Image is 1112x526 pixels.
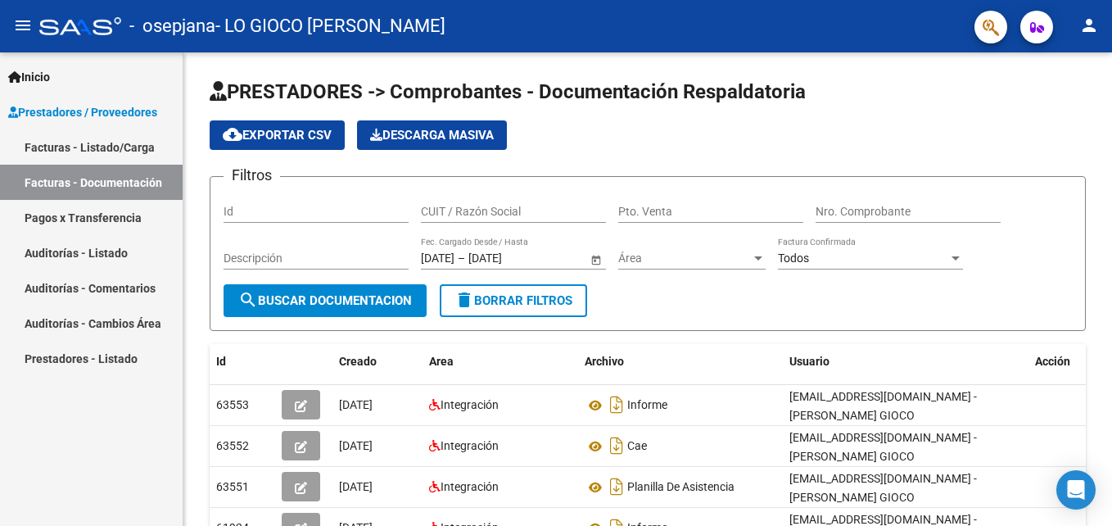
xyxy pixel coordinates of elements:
span: - LO GIOCO [PERSON_NAME] [215,8,445,44]
span: - osepjana [129,8,215,44]
span: Exportar CSV [223,128,332,143]
span: Integración [441,398,499,411]
span: Informe [627,399,667,412]
mat-icon: delete [454,290,474,310]
button: Exportar CSV [210,120,345,150]
span: 63553 [216,398,249,411]
span: [DATE] [339,480,373,493]
span: Área [618,252,751,265]
span: 63551 [216,480,249,493]
span: [EMAIL_ADDRESS][DOMAIN_NAME] - [PERSON_NAME] GIOCO [789,472,977,504]
mat-icon: menu [13,16,33,35]
span: Buscar Documentacion [238,293,412,308]
mat-icon: cloud_download [223,125,242,144]
button: Descarga Masiva [357,120,507,150]
i: Descargar documento [606,433,627,459]
h3: Filtros [224,164,280,187]
span: [DATE] [339,398,373,411]
mat-icon: person [1079,16,1099,35]
span: Descarga Masiva [370,128,494,143]
button: Borrar Filtros [440,284,587,317]
datatable-header-cell: Creado [332,344,423,379]
span: Planilla De Asistencia [627,481,735,494]
span: Usuario [789,355,829,368]
span: Integración [441,439,499,452]
datatable-header-cell: Acción [1028,344,1110,379]
span: Creado [339,355,377,368]
datatable-header-cell: Area [423,344,578,379]
span: [EMAIL_ADDRESS][DOMAIN_NAME] - [PERSON_NAME] GIOCO [789,431,977,463]
span: Inicio [8,68,50,86]
button: Buscar Documentacion [224,284,427,317]
span: Cae [627,440,647,453]
div: Open Intercom Messenger [1056,470,1096,510]
span: PRESTADORES -> Comprobantes - Documentación Respaldatoria [210,80,806,103]
mat-icon: search [238,290,258,310]
span: Area [429,355,454,368]
datatable-header-cell: Id [210,344,275,379]
datatable-header-cell: Archivo [578,344,783,379]
span: Todos [778,252,809,265]
span: Integración [441,480,499,493]
span: 63552 [216,439,249,452]
datatable-header-cell: Usuario [783,344,1028,379]
span: [DATE] [339,439,373,452]
i: Descargar documento [606,392,627,418]
i: Descargar documento [606,474,627,500]
span: – [458,252,465,265]
span: Borrar Filtros [454,293,572,308]
span: Prestadores / Proveedores [8,103,157,121]
span: [EMAIL_ADDRESS][DOMAIN_NAME] - [PERSON_NAME] GIOCO [789,390,977,422]
button: Open calendar [587,251,604,268]
app-download-masive: Descarga masiva de comprobantes (adjuntos) [357,120,507,150]
input: Fecha inicio [421,252,454,265]
span: Id [216,355,226,368]
span: Acción [1035,355,1070,368]
input: Fecha fin [468,252,549,265]
span: Archivo [585,355,624,368]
